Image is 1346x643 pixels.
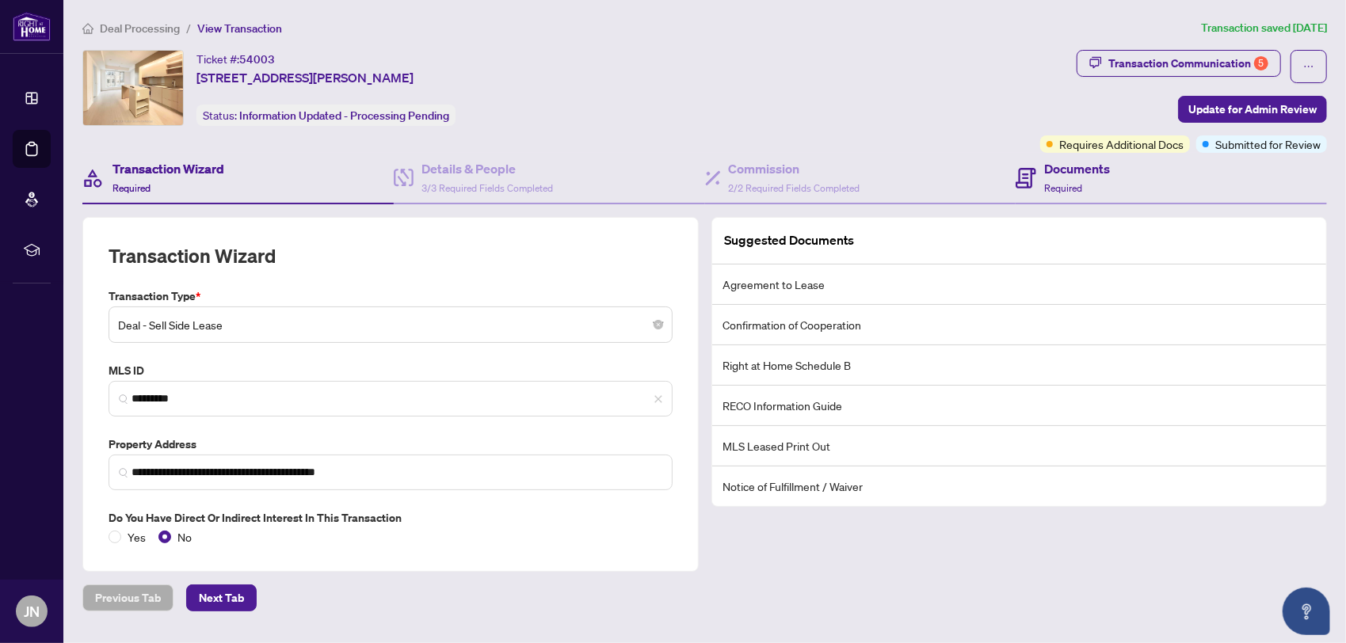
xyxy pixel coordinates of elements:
li: Notice of Fulfillment / Waiver [712,466,1327,506]
span: JN [24,600,40,622]
h4: Documents [1044,159,1110,178]
label: Do you have direct or indirect interest in this transaction [109,509,673,527]
div: Transaction Communication [1108,51,1268,76]
img: search_icon [119,394,128,404]
span: Information Updated - Processing Pending [239,108,449,123]
h2: Transaction Wizard [109,243,276,268]
span: Deal - Sell Side Lease [118,310,663,340]
span: View Transaction [197,21,282,36]
span: home [82,23,93,34]
span: Deal Processing [100,21,180,36]
li: MLS Leased Print Out [712,426,1327,466]
label: Property Address [109,436,673,453]
li: / [186,19,191,37]
span: Requires Additional Docs [1059,135,1184,153]
span: Submitted for Review [1215,135,1321,153]
label: MLS ID [109,362,673,379]
span: Required [1044,182,1082,194]
span: Update for Admin Review [1188,97,1317,122]
h4: Details & People [421,159,553,178]
li: Confirmation of Cooperation [712,305,1327,345]
span: [STREET_ADDRESS][PERSON_NAME] [196,68,414,87]
li: Agreement to Lease [712,264,1327,305]
span: Yes [121,528,152,546]
button: Previous Tab [82,584,173,611]
button: Transaction Communication5 [1077,50,1281,77]
button: Update for Admin Review [1178,96,1327,123]
img: logo [13,12,51,41]
article: Transaction saved [DATE] [1201,19,1327,37]
span: Next Tab [199,585,244,611]
div: Status: [196,105,456,126]
h4: Transaction Wizard [112,159,224,178]
li: RECO Information Guide [712,386,1327,426]
span: 54003 [239,52,275,67]
h4: Commission [729,159,860,178]
span: Required [112,182,151,194]
span: No [171,528,198,546]
img: IMG-C12396149_1.jpg [83,51,183,125]
span: close [654,394,663,404]
div: 5 [1254,56,1268,70]
article: Suggested Documents [725,230,855,250]
li: Right at Home Schedule B [712,345,1327,386]
img: search_icon [119,468,128,477]
span: close-circle [654,320,663,329]
button: Open asap [1283,588,1330,635]
span: 3/3 Required Fields Completed [421,182,553,194]
span: 2/2 Required Fields Completed [729,182,860,194]
label: Transaction Type [109,287,673,305]
button: Next Tab [186,584,257,611]
span: ellipsis [1303,61,1314,72]
div: Ticket #: [196,50,275,68]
